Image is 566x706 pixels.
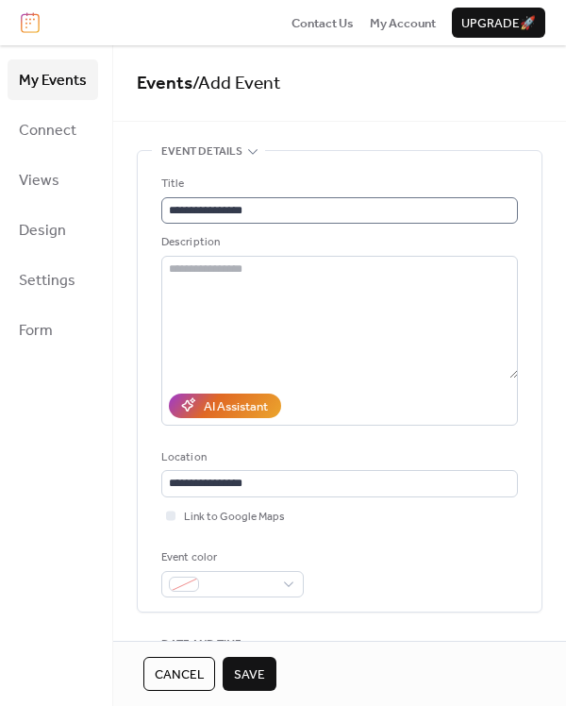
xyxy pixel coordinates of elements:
[370,13,436,32] a: My Account
[370,14,436,33] span: My Account
[452,8,545,38] button: Upgrade🚀
[161,548,300,567] div: Event color
[161,175,514,193] div: Title
[19,66,87,95] span: My Events
[184,508,285,527] span: Link to Google Maps
[8,310,98,350] a: Form
[155,665,204,684] span: Cancel
[8,260,98,300] a: Settings
[8,160,98,200] a: Views
[19,266,75,295] span: Settings
[161,143,242,161] span: Event details
[204,397,268,416] div: AI Assistant
[461,14,536,33] span: Upgrade 🚀
[8,59,98,100] a: My Events
[143,657,215,691] button: Cancel
[291,13,354,32] a: Contact Us
[223,657,276,691] button: Save
[19,316,53,345] span: Form
[161,233,514,252] div: Description
[21,12,40,33] img: logo
[8,210,98,250] a: Design
[291,14,354,33] span: Contact Us
[161,448,514,467] div: Location
[234,665,265,684] span: Save
[19,166,59,195] span: Views
[8,109,98,150] a: Connect
[169,394,281,418] button: AI Assistant
[192,66,281,101] span: / Add Event
[161,635,241,654] span: Date and time
[19,116,76,145] span: Connect
[137,66,192,101] a: Events
[19,216,66,245] span: Design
